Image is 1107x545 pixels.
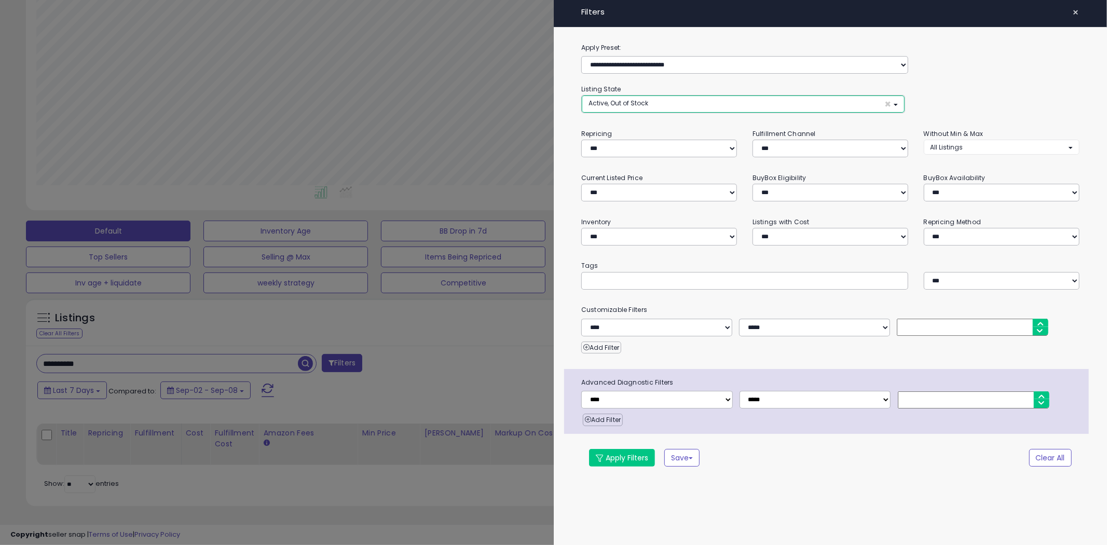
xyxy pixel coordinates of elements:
button: Active, Out of Stock × [582,96,905,113]
span: × [885,99,892,110]
h4: Filters [581,8,1079,17]
small: Inventory [581,217,611,226]
small: Listings with Cost [753,217,810,226]
button: All Listings [924,140,1079,155]
span: All Listings [931,143,963,152]
small: BuyBox Eligibility [753,173,807,182]
button: Add Filter [583,414,623,426]
span: × [1073,5,1079,20]
small: Customizable Filters [573,304,1087,316]
small: Fulfillment Channel [753,129,816,138]
span: Active, Out of Stock [589,99,648,107]
small: Repricing [581,129,612,138]
span: Advanced Diagnostic Filters [573,377,1089,388]
small: Repricing Method [924,217,981,226]
button: × [1069,5,1084,20]
button: Apply Filters [589,449,655,467]
small: Without Min & Max [924,129,983,138]
button: Add Filter [581,342,621,354]
small: BuyBox Availability [924,173,986,182]
small: Current Listed Price [581,173,643,182]
button: Clear All [1029,449,1072,467]
small: Listing State [581,85,621,93]
button: Save [664,449,700,467]
small: Tags [573,260,1087,271]
label: Apply Preset: [573,42,1087,53]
